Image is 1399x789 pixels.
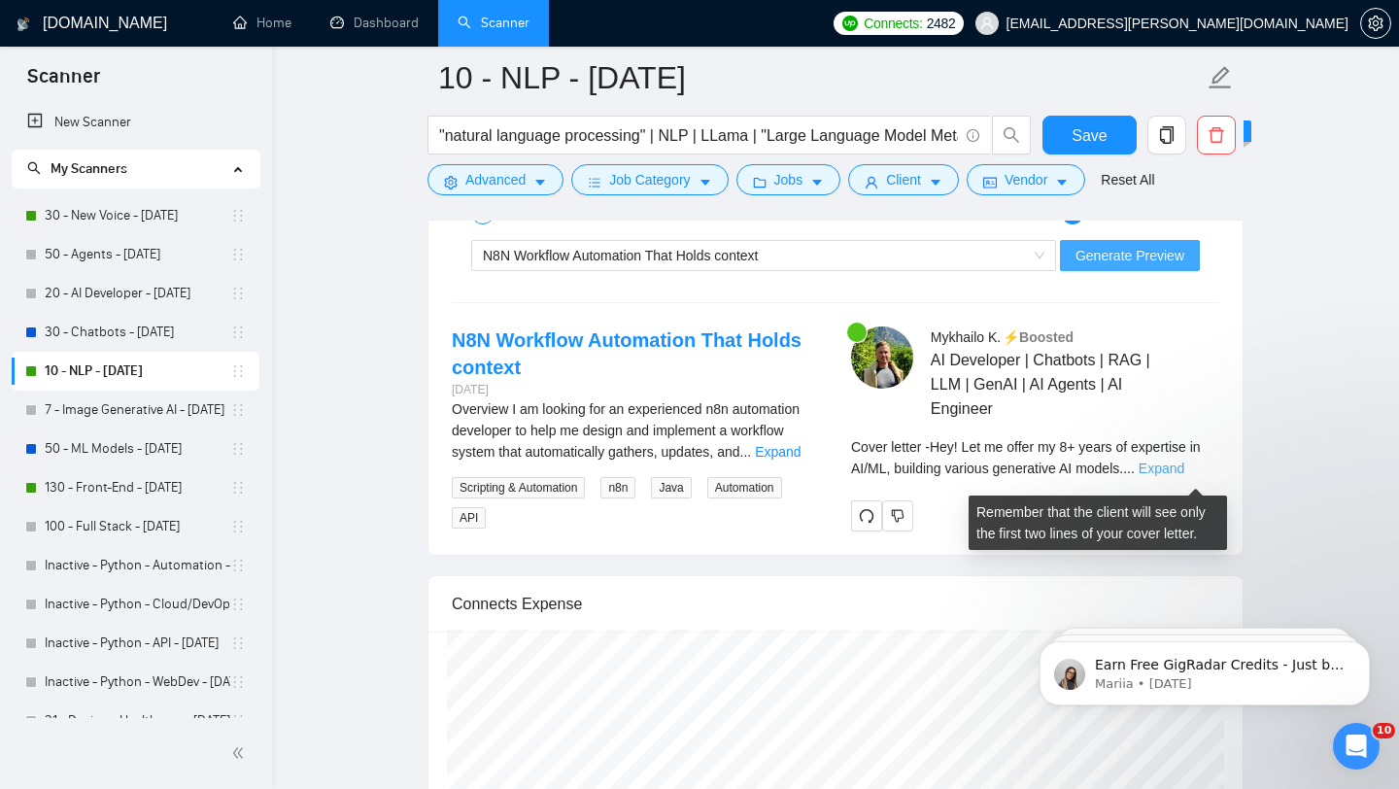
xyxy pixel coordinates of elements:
span: holder [230,635,246,651]
div: Remember that the client will see only the first two lines of your cover letter. [851,436,1219,479]
span: 2482 [927,13,956,34]
span: Overview I am looking for an experienced n8n automation developer to help me design and implement... [452,401,800,460]
a: searchScanner [458,15,529,31]
span: Vendor [1005,169,1047,190]
span: Client [886,169,921,190]
span: caret-down [533,175,547,189]
img: c1H6qaiLk507m81Kel3qbCiFt8nt3Oz5Wf3V5ZPF-dbGF4vCaOe6p03OfXLTzabAEe [851,326,913,389]
li: Inactive - Python - Automation - 2025.01.13 [12,546,259,585]
a: Inactive - Python - Automation - [DATE] [45,546,230,585]
span: My Scanners [27,160,127,177]
a: setting [1360,16,1391,31]
button: dislike [882,500,913,532]
span: idcard [983,175,997,189]
span: 10 [1373,723,1395,738]
span: caret-down [699,175,712,189]
button: folderJobscaret-down [736,164,841,195]
span: holder [230,402,246,418]
span: ... [1123,461,1135,476]
button: copy [1147,116,1186,154]
a: N8N Workflow Automation That Holds context [452,329,802,378]
span: Automation [707,477,782,498]
a: Expand [1139,461,1184,476]
a: dashboardDashboard [330,15,419,31]
li: 130 - Front-End - 2025.08.18 [12,468,259,507]
a: homeHome [233,15,291,31]
input: Search Freelance Jobs... [439,123,958,148]
li: 21 - Design - Healthcare - 12.02.2025 [12,702,259,740]
button: delete [1197,116,1236,154]
span: holder [230,363,246,379]
span: ... [740,444,752,460]
span: search [993,126,1030,144]
li: Inactive - Python - WebDev - 2025.01.13 [12,663,259,702]
span: Mykhailo K . [931,329,1001,345]
span: Connects: [864,13,922,34]
a: 30 - Chatbots - [DATE] [45,313,230,352]
img: logo [17,9,30,40]
span: API [452,507,486,529]
li: 20 - AI Developer - 2025.08.21 [12,274,259,313]
span: double-left [231,743,251,763]
a: 50 - Agents - [DATE] [45,235,230,274]
span: redo [852,508,881,524]
iframe: Intercom notifications message [1010,600,1399,737]
span: setting [444,175,458,189]
li: 10 - NLP - 2025.08.20 [12,352,259,391]
div: [DATE] [452,381,820,399]
span: bars [588,175,601,189]
a: 10 - NLP - [DATE] [45,352,230,391]
span: caret-down [1055,175,1069,189]
iframe: Intercom live chat [1333,723,1380,770]
img: upwork-logo.png [842,16,858,31]
button: setting [1360,8,1391,39]
span: holder [230,441,246,457]
span: Cover letter - Hey! Let me offer my 8+ years of expertise in AI/ML, building various generative A... [851,439,1201,476]
span: setting [1361,16,1390,31]
a: 21 - Design - Healthcare - [DATE] [45,702,230,740]
span: Java [651,477,691,498]
button: userClientcaret-down [848,164,959,195]
a: Inactive - Python - API - [DATE] [45,624,230,663]
li: 100 - Full Stack - 2025.08.21 [12,507,259,546]
button: Save [1042,116,1137,154]
div: Overview I am looking for an experienced n8n automation developer to help me design and implement... [452,398,820,463]
span: holder [230,597,246,612]
span: Advanced [465,169,526,190]
a: 20 - AI Developer - [DATE] [45,274,230,313]
span: Scanner [12,62,116,103]
li: 30 - New Voice - 2025.08.20 [12,196,259,235]
span: holder [230,480,246,496]
a: 30 - New Voice - [DATE] [45,196,230,235]
span: holder [230,247,246,262]
span: delete [1198,126,1235,144]
a: 130 - Front-End - [DATE] [45,468,230,507]
li: 30 - Chatbots - 2025.01.18 [12,313,259,352]
span: caret-down [810,175,824,189]
span: info-circle [967,129,979,142]
span: N8N Workflow Automation That Holds context [483,248,759,263]
button: Generate Preview [1060,240,1200,271]
button: redo [851,500,882,532]
span: edit [1208,65,1233,90]
span: ⚡️Boosted [1003,329,1074,345]
div: Connects Expense [452,576,1219,632]
li: New Scanner [12,103,259,142]
span: holder [230,325,246,340]
span: Save [1072,123,1107,148]
span: holder [230,519,246,534]
span: user [980,17,994,30]
a: Expand [755,444,801,460]
span: copy [1148,126,1185,144]
span: holder [230,713,246,729]
a: Reset All [1101,169,1154,190]
li: Inactive - Python - Cloud/DevOps - 2025.01.13 [12,585,259,624]
button: barsJob Categorycaret-down [571,164,728,195]
span: dislike [891,508,904,524]
a: 7 - Image Generative AI - [DATE] [45,391,230,429]
a: Inactive - Python - Cloud/DevOps - [DATE] [45,585,230,624]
